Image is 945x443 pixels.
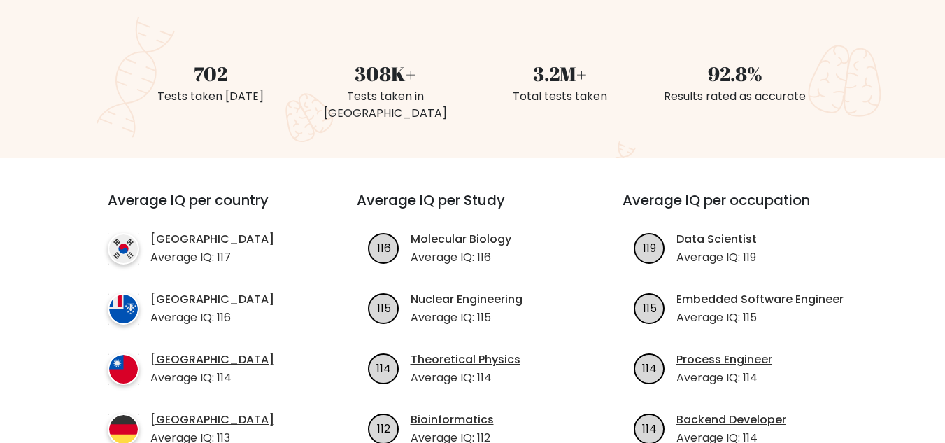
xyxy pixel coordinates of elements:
[108,293,139,325] img: country
[676,351,772,368] a: Process Engineer
[411,412,494,428] a: Bioinformatics
[306,88,464,122] div: Tests taken in [GEOGRAPHIC_DATA]
[411,291,523,308] a: Nuclear Engineering
[676,309,844,326] p: Average IQ: 115
[481,59,639,88] div: 3.2M+
[150,370,274,386] p: Average IQ: 114
[150,291,274,308] a: [GEOGRAPHIC_DATA]
[481,88,639,105] div: Total tests taken
[357,192,589,225] h3: Average IQ per Study
[623,192,855,225] h3: Average IQ per occupation
[376,239,390,255] text: 116
[150,351,274,368] a: [GEOGRAPHIC_DATA]
[676,370,772,386] p: Average IQ: 114
[676,249,757,266] p: Average IQ: 119
[150,231,274,248] a: [GEOGRAPHIC_DATA]
[411,231,511,248] a: Molecular Biology
[642,360,657,376] text: 114
[376,300,390,316] text: 115
[150,249,274,266] p: Average IQ: 117
[108,192,306,225] h3: Average IQ per country
[676,412,786,428] a: Backend Developer
[676,231,757,248] a: Data Scientist
[150,309,274,326] p: Average IQ: 116
[108,233,139,265] img: country
[411,351,520,368] a: Theoretical Physics
[108,353,139,385] img: country
[377,420,390,436] text: 112
[132,88,290,105] div: Tests taken [DATE]
[150,412,274,428] a: [GEOGRAPHIC_DATA]
[656,88,814,105] div: Results rated as accurate
[306,59,464,88] div: 308K+
[676,291,844,308] a: Embedded Software Engineer
[656,59,814,88] div: 92.8%
[642,420,657,436] text: 114
[411,370,520,386] p: Average IQ: 114
[643,239,656,255] text: 119
[132,59,290,88] div: 702
[642,300,656,316] text: 115
[376,360,391,376] text: 114
[411,309,523,326] p: Average IQ: 115
[411,249,511,266] p: Average IQ: 116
